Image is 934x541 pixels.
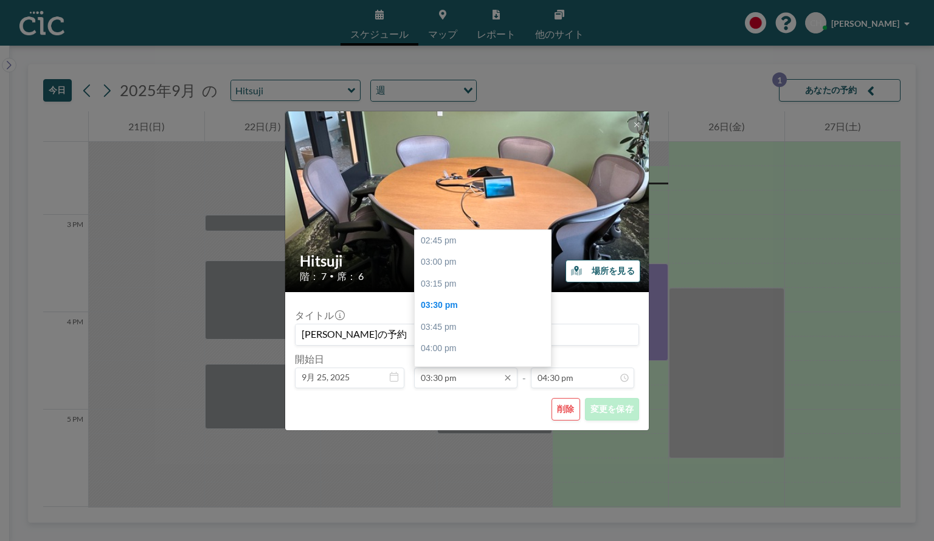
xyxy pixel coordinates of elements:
div: 04:00 pm [415,338,557,360]
span: 席： 6 [337,270,364,282]
span: 階： 7 [300,270,327,282]
span: • [330,271,334,281]
img: 537.jpeg [285,65,650,338]
div: 03:00 pm [415,251,557,273]
div: 03:45 pm [415,316,557,338]
h2: Hitsuji [300,252,635,270]
div: 02:45 pm [415,230,557,252]
button: 削除 [552,398,580,421]
input: (タイトルなし) [296,324,638,345]
button: 場所を見る [566,260,640,282]
label: 開始日 [295,353,324,365]
label: タイトル [295,309,344,321]
div: 03:15 pm [415,273,557,295]
div: 03:30 pm [415,295,557,316]
span: - [522,357,526,384]
button: 変更を保存 [585,398,639,421]
div: 04:15 pm [415,360,557,382]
